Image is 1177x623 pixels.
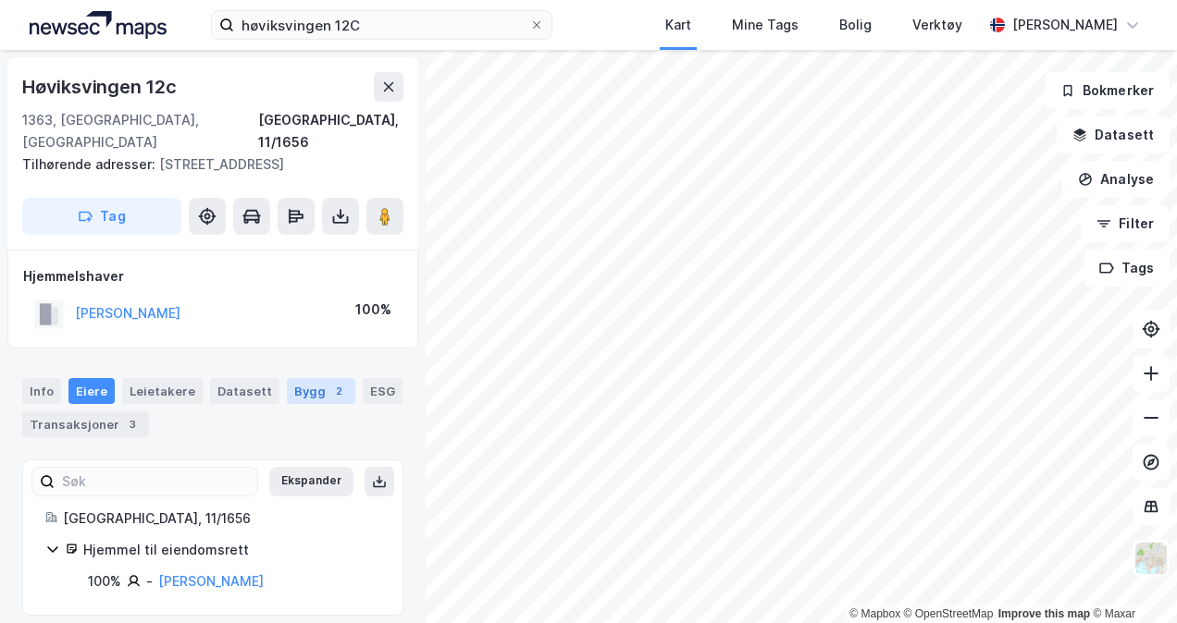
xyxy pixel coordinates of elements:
a: Mapbox [849,607,900,620]
div: [GEOGRAPHIC_DATA], 11/1656 [63,507,380,530]
button: Bokmerker [1045,72,1170,109]
div: Hjemmel til eiendomsrett [83,539,380,561]
div: Datasett [210,378,279,404]
iframe: Chat Widget [1084,534,1177,623]
div: Høviksvingen 12c [22,72,180,102]
div: [GEOGRAPHIC_DATA], 11/1656 [258,109,403,153]
button: Tags [1084,250,1170,287]
a: OpenStreetMap [904,607,994,620]
div: Bygg [287,378,355,404]
button: Filter [1081,205,1170,242]
button: Tag [22,198,181,235]
button: Analyse [1062,161,1170,198]
input: Søk [55,468,257,495]
div: Info [22,378,61,404]
div: 2 [329,382,348,400]
div: Verktøy [912,14,962,36]
div: ESG [363,378,403,404]
div: Transaksjoner [22,411,149,437]
input: Søk på adresse, matrikkel, gårdeiere, leietakere eller personer [234,11,528,39]
div: [STREET_ADDRESS] [22,153,389,176]
div: Kart [665,14,691,36]
div: - [146,570,153,592]
div: 1363, [GEOGRAPHIC_DATA], [GEOGRAPHIC_DATA] [22,109,258,153]
div: 100% [355,299,391,321]
img: logo.a4113a55bc3d86da70a041830d287a7e.svg [30,11,167,39]
div: Mine Tags [732,14,799,36]
div: Eiere [68,378,115,404]
div: Hjemmelshaver [23,265,403,287]
span: Tilhørende adresser: [22,156,159,172]
div: Leietakere [122,378,203,404]
button: Ekspander [269,467,353,496]
div: 100% [88,570,121,592]
button: Datasett [1057,116,1170,153]
a: [PERSON_NAME] [158,573,264,589]
div: [PERSON_NAME] [1012,14,1118,36]
div: 3 [123,415,142,434]
a: Improve this map [998,607,1090,620]
div: Bolig [839,14,872,36]
div: Kontrollprogram for chat [1084,534,1177,623]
